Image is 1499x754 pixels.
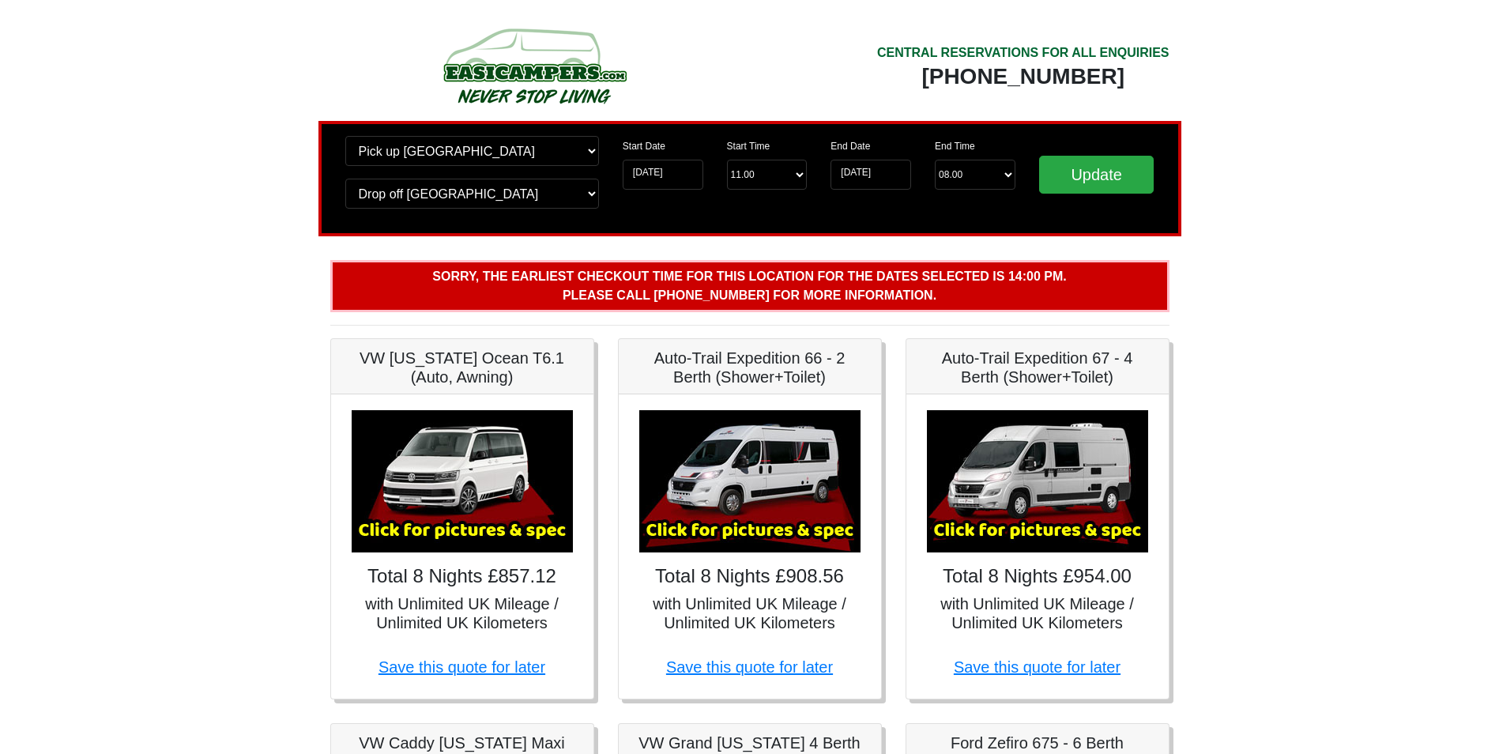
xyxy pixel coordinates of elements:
a: Save this quote for later [666,658,833,676]
div: [PHONE_NUMBER] [877,62,1169,91]
a: Save this quote for later [379,658,545,676]
h4: Total 8 Nights £908.56 [635,565,865,588]
h5: Auto-Trail Expedition 67 - 4 Berth (Shower+Toilet) [922,349,1153,386]
h5: Auto-Trail Expedition 66 - 2 Berth (Shower+Toilet) [635,349,865,386]
img: campers-checkout-logo.png [384,22,684,109]
h5: with Unlimited UK Mileage / Unlimited UK Kilometers [347,594,578,632]
label: Start Time [727,139,770,153]
div: CENTRAL RESERVATIONS FOR ALL ENQUIRIES [877,43,1169,62]
h5: VW Caddy [US_STATE] Maxi [347,733,578,752]
label: End Time [935,139,975,153]
a: Save this quote for later [954,658,1120,676]
h5: with Unlimited UK Mileage / Unlimited UK Kilometers [635,594,865,632]
input: Return Date [830,160,911,190]
h4: Total 8 Nights £857.12 [347,565,578,588]
h4: Total 8 Nights £954.00 [922,565,1153,588]
b: Sorry, the earliest checkout time for this location for the dates selected is 14:00 pm. Please ca... [432,270,1066,302]
h5: VW Grand [US_STATE] 4 Berth [635,733,865,752]
img: VW California Ocean T6.1 (Auto, Awning) [352,410,573,552]
h5: VW [US_STATE] Ocean T6.1 (Auto, Awning) [347,349,578,386]
img: Auto-Trail Expedition 66 - 2 Berth (Shower+Toilet) [639,410,861,552]
img: Auto-Trail Expedition 67 - 4 Berth (Shower+Toilet) [927,410,1148,552]
label: Start Date [623,139,665,153]
input: Update [1039,156,1154,194]
input: Start Date [623,160,703,190]
label: End Date [830,139,870,153]
h5: with Unlimited UK Mileage / Unlimited UK Kilometers [922,594,1153,632]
